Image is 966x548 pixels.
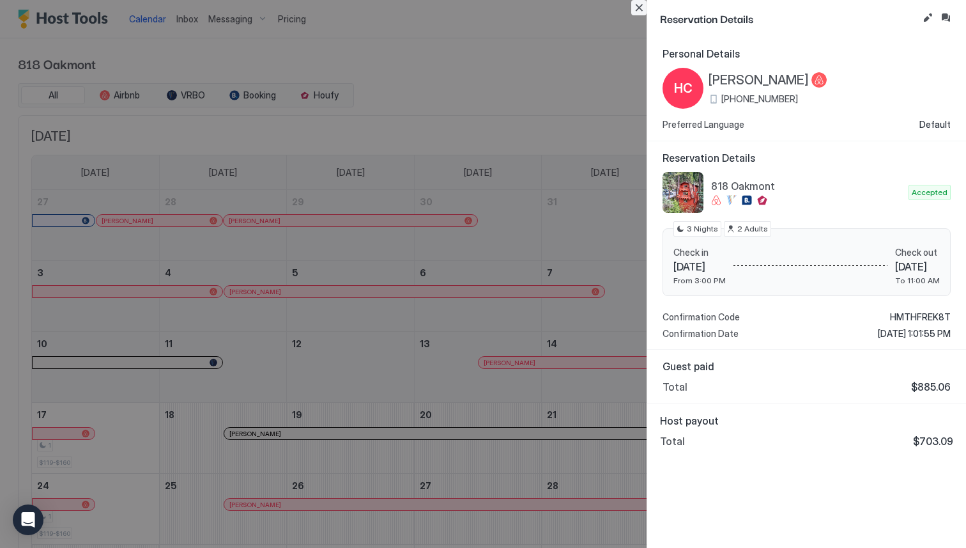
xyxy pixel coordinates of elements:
span: Guest paid [663,360,951,373]
span: 3 Nights [687,223,718,235]
span: [DATE] [895,260,940,273]
span: Reservation Details [663,152,951,164]
span: Reservation Details [660,10,917,26]
span: [PERSON_NAME] [709,72,809,88]
span: HMTHFREK8T [890,311,951,323]
span: Confirmation Code [663,311,740,323]
span: Confirmation Date [663,328,739,340]
span: Host payout [660,414,953,427]
span: Total [663,380,687,393]
span: [DATE] [673,260,726,273]
span: Check out [895,247,940,258]
span: [PHONE_NUMBER] [721,93,798,105]
button: Inbox [938,10,953,26]
span: 818 Oakmont [711,180,903,192]
span: $885.06 [911,380,951,393]
span: Total [660,435,685,448]
span: Personal Details [663,47,951,60]
span: $703.09 [913,435,953,448]
div: listing image [663,172,703,213]
div: Open Intercom Messenger [13,505,43,535]
span: [DATE] 1:01:55 PM [878,328,951,340]
span: Accepted [912,187,947,198]
span: HC [674,79,693,98]
span: To 11:00 AM [895,276,940,285]
span: Default [919,119,951,130]
span: From 3:00 PM [673,276,726,285]
span: Preferred Language [663,119,744,130]
span: Check in [673,247,726,258]
span: 2 Adults [737,223,768,235]
button: Edit reservation [920,10,935,26]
